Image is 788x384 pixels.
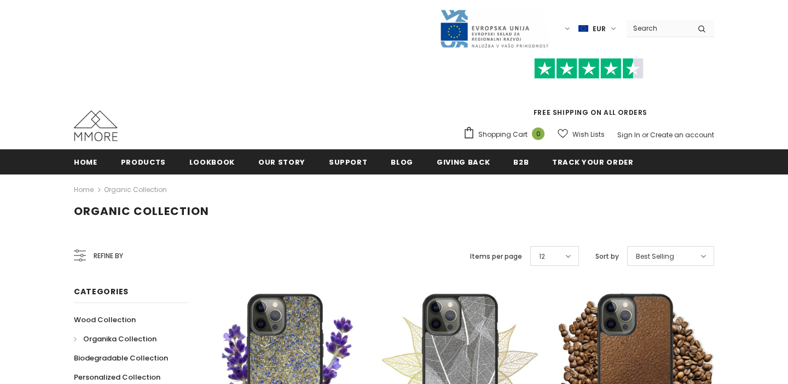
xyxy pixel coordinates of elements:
[478,129,528,140] span: Shopping Cart
[104,185,167,194] a: Organic Collection
[539,251,545,262] span: 12
[595,251,619,262] label: Sort by
[74,315,136,325] span: Wood Collection
[121,149,166,174] a: Products
[642,130,648,139] span: or
[74,348,168,368] a: Biodegradable Collection
[617,130,640,139] a: Sign In
[558,125,605,144] a: Wish Lists
[74,157,97,167] span: Home
[534,58,644,79] img: Trust Pilot Stars
[552,149,633,174] a: Track your order
[74,149,97,174] a: Home
[74,183,94,196] a: Home
[532,127,544,140] span: 0
[513,157,529,167] span: B2B
[74,353,168,363] span: Biodegradable Collection
[74,329,157,348] a: Organika Collection
[121,157,166,167] span: Products
[258,157,305,167] span: Our Story
[329,157,368,167] span: support
[94,250,123,262] span: Refine by
[636,251,674,262] span: Best Selling
[189,157,235,167] span: Lookbook
[572,129,605,140] span: Wish Lists
[189,149,235,174] a: Lookbook
[74,203,209,219] span: Organic Collection
[439,9,549,49] img: Javni Razpis
[470,251,522,262] label: Items per page
[74,110,118,141] img: MMORE Cases
[650,130,714,139] a: Create an account
[463,63,714,117] span: FREE SHIPPING ON ALL ORDERS
[74,310,136,329] a: Wood Collection
[463,126,550,143] a: Shopping Cart 0
[552,157,633,167] span: Track your order
[439,24,549,33] a: Javni Razpis
[593,24,606,34] span: EUR
[391,149,413,174] a: Blog
[627,20,690,36] input: Search Site
[74,286,129,297] span: Categories
[329,149,368,174] a: support
[513,149,529,174] a: B2B
[83,334,157,344] span: Organika Collection
[437,157,490,167] span: Giving back
[437,149,490,174] a: Giving back
[74,372,160,382] span: Personalized Collection
[258,149,305,174] a: Our Story
[391,157,413,167] span: Blog
[463,79,714,107] iframe: Customer reviews powered by Trustpilot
